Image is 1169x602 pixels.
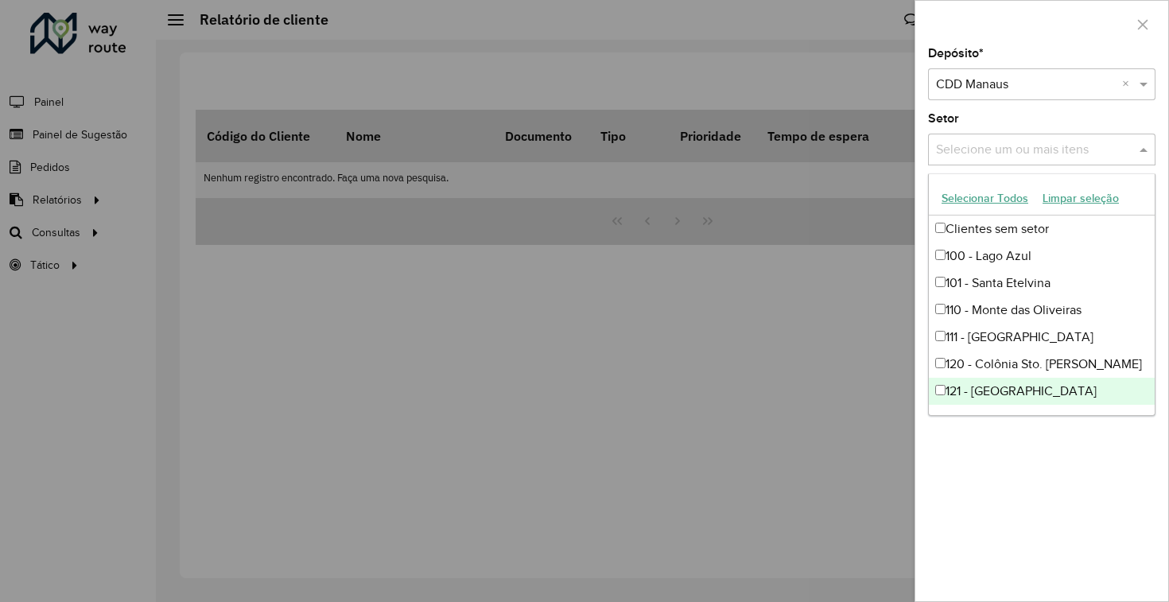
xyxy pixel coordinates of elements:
[929,243,1155,270] div: 100 - Lago Azul
[929,270,1155,297] div: 101 - Santa Etelvina
[934,186,1035,211] button: Selecionar Todos
[929,216,1155,243] div: Clientes sem setor
[928,109,959,128] label: Setor
[928,44,984,63] label: Depósito
[929,351,1155,378] div: 120 - Colônia Sto. [PERSON_NAME]
[1122,75,1136,94] span: Clear all
[929,324,1155,351] div: 111 - [GEOGRAPHIC_DATA]
[929,297,1155,324] div: 110 - Monte das Oliveiras
[928,173,1155,416] ng-dropdown-panel: Options list
[929,405,1155,432] div: 122 - [GEOGRAPHIC_DATA]
[929,378,1155,405] div: 121 - [GEOGRAPHIC_DATA]
[1035,186,1126,211] button: Limpar seleção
